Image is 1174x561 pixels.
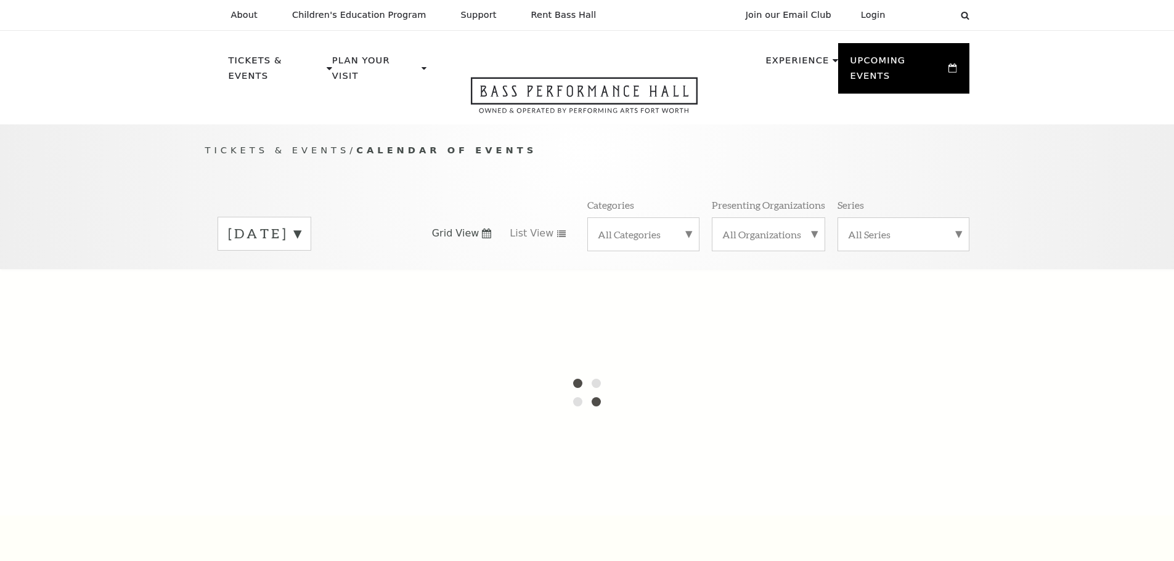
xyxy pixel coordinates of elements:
[229,53,324,91] p: Tickets & Events
[722,228,815,241] label: All Organizations
[510,227,553,240] span: List View
[838,198,864,211] p: Series
[432,227,479,240] span: Grid View
[765,53,829,75] p: Experience
[587,198,634,211] p: Categories
[231,10,258,20] p: About
[332,53,418,91] p: Plan Your Visit
[292,10,426,20] p: Children's Education Program
[205,143,969,158] p: /
[598,228,689,241] label: All Categories
[461,10,497,20] p: Support
[356,145,537,155] span: Calendar of Events
[848,228,959,241] label: All Series
[905,9,949,21] select: Select:
[531,10,597,20] p: Rent Bass Hall
[850,53,946,91] p: Upcoming Events
[228,224,301,243] label: [DATE]
[205,145,350,155] span: Tickets & Events
[712,198,825,211] p: Presenting Organizations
